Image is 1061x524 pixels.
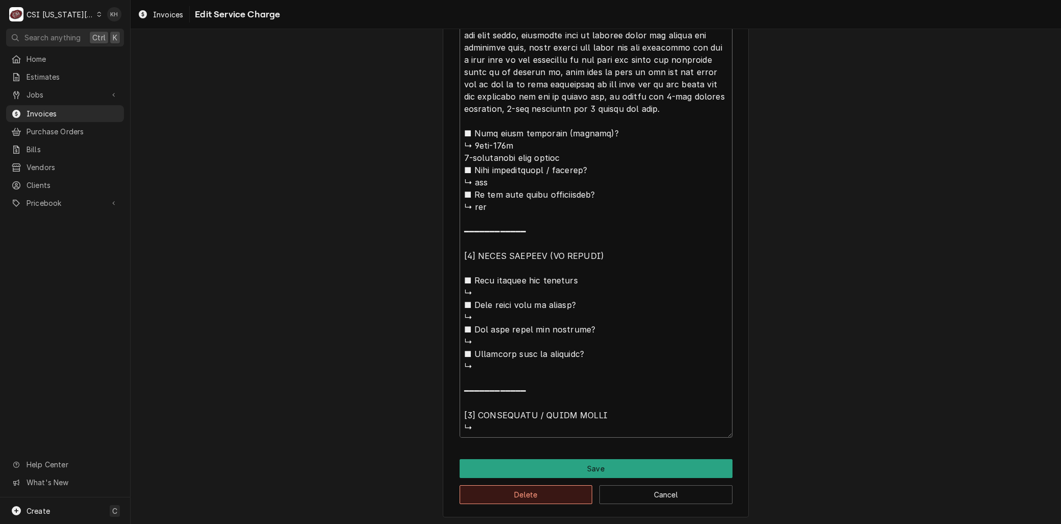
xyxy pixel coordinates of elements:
[6,29,124,46] button: Search anythingCtrlK
[27,126,119,137] span: Purchase Orders
[27,507,50,515] span: Create
[112,506,117,516] span: C
[460,459,732,478] div: Button Group Row
[92,32,106,43] span: Ctrl
[6,456,124,473] a: Go to Help Center
[599,485,732,504] button: Cancel
[27,459,118,470] span: Help Center
[6,86,124,103] a: Go to Jobs
[460,459,732,504] div: Button Group
[6,159,124,176] a: Vendors
[134,6,187,23] a: Invoices
[6,123,124,140] a: Purchase Orders
[153,9,183,20] span: Invoices
[6,105,124,122] a: Invoices
[9,7,23,21] div: C
[6,177,124,194] a: Clients
[27,180,119,190] span: Clients
[27,108,119,119] span: Invoices
[6,68,124,85] a: Estimates
[9,7,23,21] div: CSI Kansas City's Avatar
[27,477,118,488] span: What's New
[460,459,732,478] button: Save
[192,8,280,21] span: Edit Service Charge
[27,9,94,20] div: CSI [US_STATE][GEOGRAPHIC_DATA]
[6,195,124,211] a: Go to Pricebook
[6,141,124,158] a: Bills
[27,198,104,208] span: Pricebook
[27,89,104,100] span: Jobs
[460,478,732,504] div: Button Group Row
[460,485,593,504] button: Delete
[27,72,119,82] span: Estimates
[113,32,117,43] span: K
[107,7,121,21] div: Kyley Hunnicutt's Avatar
[27,162,119,173] span: Vendors
[107,7,121,21] div: KH
[6,474,124,491] a: Go to What's New
[6,51,124,67] a: Home
[24,32,81,43] span: Search anything
[27,144,119,155] span: Bills
[27,54,119,64] span: Home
